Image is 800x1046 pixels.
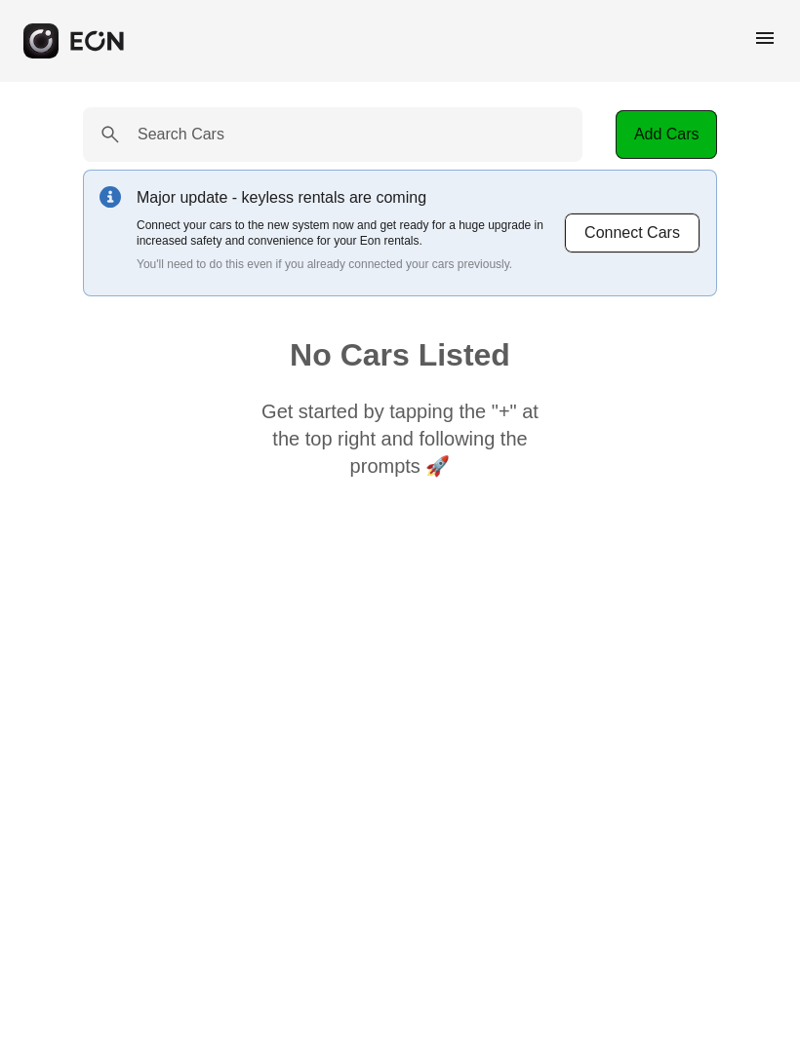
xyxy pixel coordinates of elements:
p: Major update - keyless rentals are coming [137,186,564,210]
label: Search Cars [138,123,224,146]
p: You'll need to do this even if you already connected your cars previously. [137,256,564,272]
button: Connect Cars [564,213,700,253]
h1: No Cars Listed [290,343,510,367]
span: menu [753,26,777,50]
button: Add Cars [616,110,717,159]
p: Connect your cars to the new system now and get ready for a huge upgrade in increased safety and ... [137,217,564,249]
p: Get started by tapping the "+" at the top right and following the prompts 🚀 [254,398,546,480]
img: info [100,186,121,208]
